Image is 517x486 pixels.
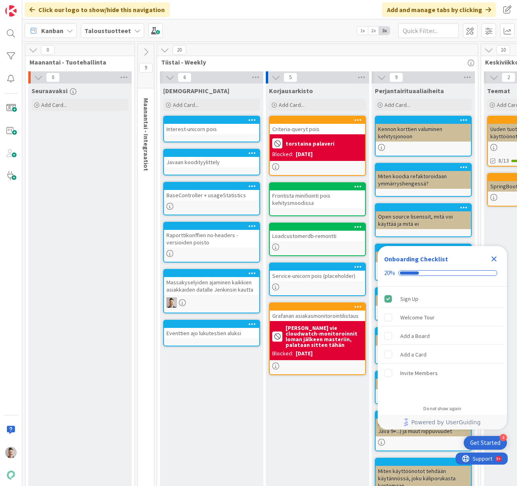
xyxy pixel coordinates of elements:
div: Add a Card [400,350,427,359]
div: Open source lisenssit, mitä voi käyttää ja mitä ei [376,211,471,229]
div: Guava, apache common (ja spring ja Java 9+...) ja muut riippuvuudet [376,411,471,436]
div: Git ja interaktiiviset rebaset [376,288,471,306]
div: Guava, apache common (ja spring ja Java 9+...) ja muut riippuvuudet [376,419,471,436]
div: [DATE] [296,349,313,358]
span: Add Card... [41,101,67,108]
div: Git ja interaktiiviset rebaset [376,295,471,306]
div: Eventtien ajo lukutestien aluksi [164,328,259,338]
span: 3x [379,27,390,35]
div: Eventtien ajo lukutestien aluksi [164,321,259,338]
div: Add a Board [400,331,430,341]
div: Loadcustomerdb-remontti [270,231,365,241]
div: BaseController + usageStatistics [164,190,259,200]
span: Tiistai - Weekly [161,58,468,66]
div: Frontista minifiointi pois kehitysmoodissa [270,190,365,208]
span: Maanantai - Integraatiot [142,98,150,171]
b: Taloustuotteet [84,27,131,35]
div: Blocked: [272,349,293,358]
span: 9 [389,73,403,82]
a: Powered by UserGuiding [382,415,503,430]
div: Footer [378,415,507,430]
div: Checklist progress: 20% [384,269,500,277]
div: Kennon korttien valuminen kehitysjonoon [376,124,471,142]
div: JK [376,348,471,359]
span: 0 [46,73,60,82]
span: 10 [496,45,510,55]
div: Invite Members [400,368,438,378]
span: Maanantai - Tuotehallinta [29,58,124,66]
div: Sign Up is complete. [381,290,504,308]
span: Seuraavaksi [32,87,67,95]
span: 9 [139,63,153,73]
div: Service-unicorn pois (placeholder) [270,271,365,281]
div: Interest-unicorn pois [164,124,259,134]
div: Public API päivitykset [376,335,471,346]
div: Sign Up [400,294,418,304]
span: Korjausarkisto [269,87,313,95]
span: Add Card... [173,101,199,108]
div: Invite Members is incomplete. [381,364,504,382]
div: Criteria-queryt pois [270,124,365,134]
div: Pandiahack aiheideoita [376,379,471,389]
span: Support [17,1,37,11]
img: avatar [5,469,17,481]
div: Miten koodia refaktoroidaan ymmärryshengessä? [376,164,471,189]
div: Miten koodia refaktoroidaan ymmärryshengessä? [376,171,471,189]
span: Add Card... [279,101,305,108]
b: [PERSON_NAME] vie cloudwatch-monitoroinnit loman jälkeen masteriin, palataan sitten tähän [286,325,363,348]
div: Add and manage tabs by clicking [382,2,496,17]
div: Pandiahack aiheideoita [376,371,471,389]
div: Massakyselyiden ajaminen kaikkien asiakkaiden datalle Jenkinsin kautta [164,270,259,295]
div: JK [376,265,471,275]
div: Checklist items [378,287,507,400]
div: Javaan koodityylittely [164,157,259,167]
span: 2x [368,27,379,35]
div: 9+ [41,3,45,10]
span: 0 [41,45,55,55]
div: Add a Board is incomplete. [381,327,504,345]
div: Criteria-queryt pois [270,117,365,134]
span: 20 [172,45,186,55]
span: 5 [284,73,297,82]
div: Service-unicorn pois (placeholder) [270,263,365,281]
span: 8/13 [498,156,509,165]
div: Frontista minifiointi pois kehitysmoodissa [270,183,365,208]
div: Raporttikonffien no-headers -versioiden poisto [164,230,259,248]
div: 20% [384,269,395,277]
span: Powered by UserGuiding [411,417,481,427]
div: Blocked: [272,150,293,159]
div: Interest-unicorn pois [164,117,259,134]
div: Do not show again [423,405,461,412]
div: Palveluarkkitehtuuri [376,252,471,262]
div: Open source lisenssit, mitä voi käyttää ja mitä ei [376,204,471,229]
div: [DATE] [296,150,313,159]
img: TN [166,297,177,308]
div: Grafanan asiakasmonitorointilistaus [270,311,365,321]
div: Grafanan asiakasmonitorointilistaus [270,303,365,321]
div: Welcome Tour [400,313,435,322]
div: Javaan koodityylittely [164,150,259,167]
div: Raporttikonffien no-headers -versioiden poisto [164,223,259,248]
span: Perjantairituaaliaiheita [375,87,444,95]
input: Quick Filter... [398,23,459,38]
div: Welcome Tour is incomplete. [381,309,504,326]
span: Muistilista [163,87,229,95]
div: Public API päivitykset [376,328,471,346]
span: 1x [357,27,368,35]
div: Loadcustomerdb-remontti [270,223,365,241]
div: Close Checklist [488,252,500,265]
span: Kanban [41,26,63,35]
span: Teemat [487,87,510,95]
div: Palveluarkkitehtuuri [376,244,471,262]
div: Kennon korttien valuminen kehitysjonoon [376,117,471,142]
div: Open Get Started checklist, remaining modules: 4 [464,436,507,450]
div: Checklist Container [378,246,507,430]
div: Click our logo to show/hide this navigation [25,2,170,17]
span: Add Card... [385,101,410,108]
div: Get Started [470,439,500,447]
div: Massakyselyiden ajaminen kaikkien asiakkaiden datalle Jenkinsin kautta [164,277,259,295]
div: Add a Card is incomplete. [381,346,504,363]
div: 4 [500,434,507,441]
span: 6 [178,73,191,82]
div: Onboarding Checklist [384,254,448,264]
